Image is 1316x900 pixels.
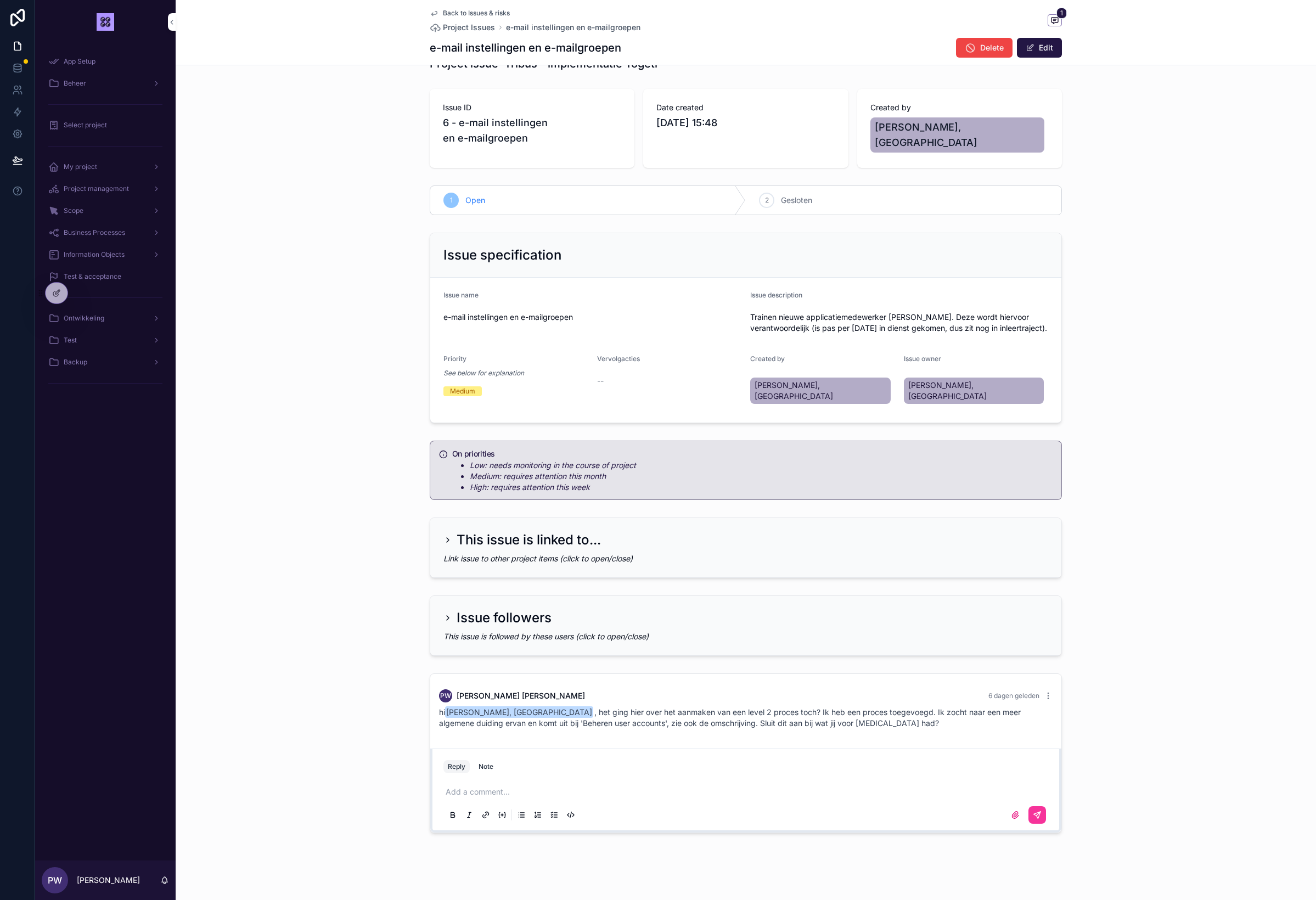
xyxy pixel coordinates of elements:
[42,201,169,221] a: Scope
[875,120,1040,150] span: [PERSON_NAME], [GEOGRAPHIC_DATA]
[430,22,495,33] a: Project Issues
[64,336,77,345] span: Test
[64,162,97,171] span: My project
[656,115,835,131] span: [DATE] 15:48
[42,330,169,350] a: Test
[42,74,169,93] a: Beheer
[439,707,1021,728] span: hi , het ging hier over het aanmaken van een level 2 proces toch? Ik heb een proces toegevoegd. I...
[443,246,561,264] h2: Issue specification
[48,874,62,887] span: PW
[765,196,769,205] span: 2
[64,121,107,130] span: Select project
[443,355,466,363] span: Priority
[64,57,95,66] span: App Setup
[64,272,121,281] span: Test & acceptance
[755,380,886,402] span: [PERSON_NAME], [GEOGRAPHIC_DATA]
[64,358,87,367] span: Backup
[980,42,1004,53] span: Delete
[506,22,640,33] a: e-mail instellingen en e-mailgroepen
[42,223,169,243] a: Business Processes
[750,291,802,299] span: Issue description
[42,115,169,135] a: Select project
[470,471,606,481] em: Medium: requires attention this month
[956,38,1013,58] button: Delete
[35,44,176,406] div: scrollable content
[450,386,475,396] div: Medium
[42,52,169,71] a: App Setup
[908,380,1040,402] span: [PERSON_NAME], [GEOGRAPHIC_DATA]
[443,22,495,33] span: Project Issues
[443,9,510,18] span: Back to Issues & risks
[97,13,114,31] img: App logo
[450,196,453,205] span: 1
[465,195,485,206] span: Open
[457,531,601,549] h2: This issue is linked to...
[1048,14,1062,28] button: 1
[64,250,125,259] span: Information Objects
[42,245,169,265] a: Information Objects
[597,355,640,363] span: Vervolgacties
[64,314,104,323] span: Ontwikkeling
[443,312,741,323] span: e-mail instellingen en e-mailgroepen
[445,706,593,718] span: [PERSON_NAME], [GEOGRAPHIC_DATA]
[870,102,1049,113] span: Created by
[440,691,451,700] span: PW
[430,40,621,55] h1: e-mail instellingen en e-mailgroepen
[443,102,621,113] span: Issue ID
[77,875,140,886] p: [PERSON_NAME]
[443,369,524,378] em: See below for explanation
[443,554,633,563] em: Link issue to other project items (click to open/close)
[457,690,585,701] span: [PERSON_NAME] [PERSON_NAME]
[1017,38,1062,58] button: Edit
[479,762,493,771] div: Note
[597,375,604,386] span: --
[64,79,86,88] span: Beheer
[904,378,1044,404] a: [PERSON_NAME], [GEOGRAPHIC_DATA]
[452,460,1053,493] div: - *Low: needs monitoring in the course of project* - *Medium: requires attention this month* - *H...
[64,228,125,237] span: Business Processes
[42,267,169,286] a: Test & acceptance
[452,450,1053,458] h5: On priorities
[750,378,891,404] a: [PERSON_NAME], [GEOGRAPHIC_DATA]
[443,291,479,299] span: Issue name
[781,195,812,206] span: Gesloten
[750,355,785,363] span: Created by
[64,206,83,215] span: Scope
[1056,8,1067,19] span: 1
[443,115,621,146] span: 6 - e-mail instellingen en e-mailgroepen
[42,308,169,328] a: Ontwikkeling
[474,760,498,773] button: Note
[750,312,1048,334] span: Trainen nieuwe applicatiemedewerker [PERSON_NAME]. Deze wordt hiervoor verantwoordelijk (is pas p...
[470,460,636,470] em: Low: needs monitoring in the course of project
[42,179,169,199] a: Project management
[443,760,470,773] button: Reply
[443,632,649,641] em: This issue is followed by these users (click to open/close)
[656,102,835,113] span: Date created
[470,482,590,492] em: High: requires attention this week
[430,9,510,18] a: Back to Issues & risks
[42,352,169,372] a: Backup
[42,157,169,177] a: My project
[904,355,941,363] span: Issue owner
[64,184,129,193] span: Project management
[988,691,1039,700] span: 6 dagen geleden
[457,609,552,627] h2: Issue followers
